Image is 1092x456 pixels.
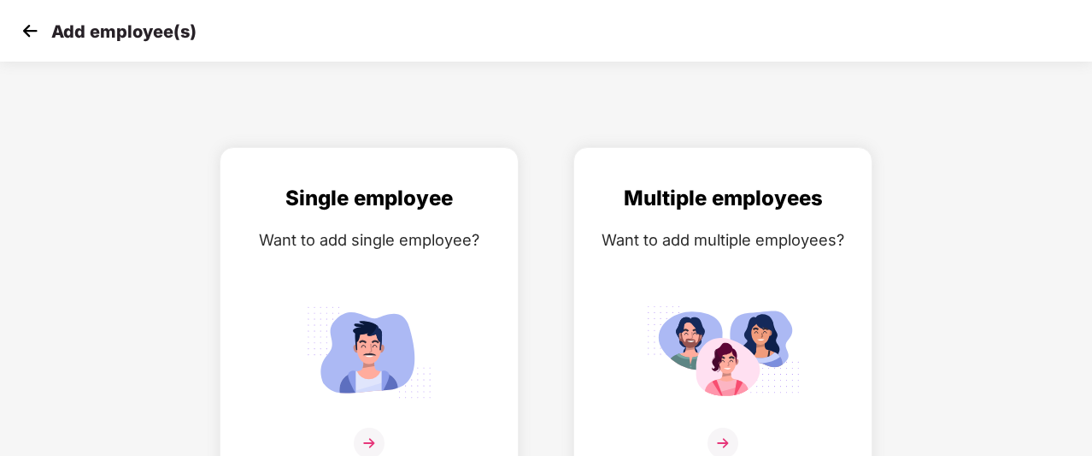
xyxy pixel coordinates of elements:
img: svg+xml;base64,PHN2ZyB4bWxucz0iaHR0cDovL3d3dy53My5vcmcvMjAwMC9zdmciIHdpZHRoPSIzMCIgaGVpZ2h0PSIzMC... [17,18,43,44]
img: svg+xml;base64,PHN2ZyB4bWxucz0iaHR0cDovL3d3dy53My5vcmcvMjAwMC9zdmciIGlkPSJNdWx0aXBsZV9lbXBsb3llZS... [646,299,800,406]
div: Single employee [238,182,501,215]
p: Add employee(s) [51,21,197,42]
div: Multiple employees [591,182,854,215]
div: Want to add multiple employees? [591,228,854,252]
img: svg+xml;base64,PHN2ZyB4bWxucz0iaHR0cDovL3d3dy53My5vcmcvMjAwMC9zdmciIGlkPSJTaW5nbGVfZW1wbG95ZWUiIH... [292,299,446,406]
div: Want to add single employee? [238,228,501,252]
